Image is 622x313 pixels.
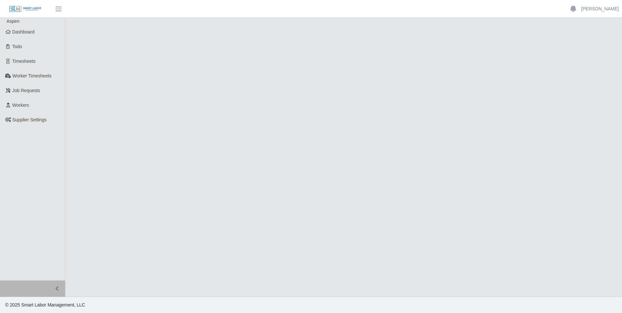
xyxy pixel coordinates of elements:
span: © 2025 Smart Labor Management, LLC [5,302,85,307]
span: Timesheets [12,59,36,64]
span: Dashboard [12,29,35,34]
span: Workers [12,102,29,108]
span: Todo [12,44,22,49]
span: Job Requests [12,88,40,93]
a: [PERSON_NAME] [581,6,619,12]
img: SLM Logo [9,6,42,13]
span: Aspen [7,19,20,24]
span: Worker Timesheets [12,73,51,78]
span: Supplier Settings [12,117,47,122]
